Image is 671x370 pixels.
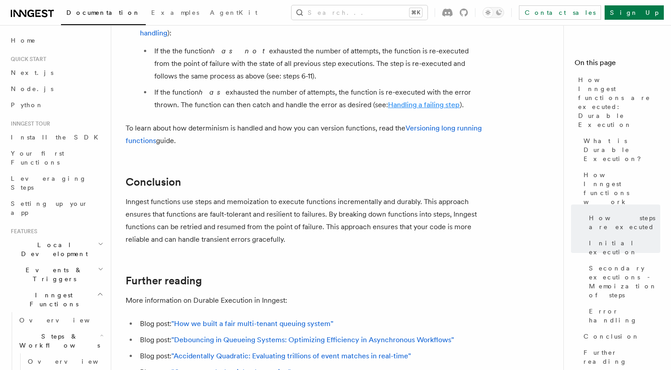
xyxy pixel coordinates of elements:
p: More information on Durable Execution in Inngest: [126,294,484,307]
span: Further reading [584,348,660,366]
span: Steps & Workflows [16,332,100,350]
span: Your first Functions [11,150,64,166]
span: Setting up your app [11,200,88,216]
li: If the the function exhausted the number of attempts, the function is re-executed from the point ... [152,45,484,83]
a: Initial execution [585,235,660,260]
span: Error handling [589,307,660,325]
a: Contact sales [519,5,601,20]
button: Toggle dark mode [483,7,504,18]
a: Overview [24,353,105,370]
span: Initial execution [589,239,660,257]
a: Overview [16,312,105,328]
span: How Inngest functions work [584,170,660,206]
span: Events & Triggers [7,266,98,283]
button: Search...⌘K [292,5,427,20]
span: Next.js [11,69,53,76]
span: Overview [28,358,120,365]
a: Node.js [7,81,105,97]
em: has not [211,47,269,55]
span: Python [11,101,44,109]
span: How steps are executed [589,213,660,231]
a: What is Durable Execution? [580,133,660,167]
a: Leveraging Steps [7,170,105,196]
li: Blog post: [137,318,484,330]
button: Steps & Workflows [16,328,105,353]
a: "Debouncing in Queueing Systems: Optimizing Efficiency in Asynchronous Workflows" [171,335,454,344]
a: Further reading [126,274,202,287]
button: Events & Triggers [7,262,105,287]
a: Error handling [140,16,473,37]
span: Conclusion [584,332,640,341]
a: AgentKit [205,3,263,24]
span: AgentKit [210,9,257,16]
a: How Inngest functions work [580,167,660,210]
span: Quick start [7,56,46,63]
span: Home [11,36,36,45]
a: Examples [146,3,205,24]
button: Local Development [7,237,105,262]
span: Inngest tour [7,120,50,127]
span: Overview [19,317,112,324]
a: Next.js [7,65,105,81]
span: Secondary executions - Memoization of steps [589,264,660,300]
button: Inngest Functions [7,287,105,312]
a: Secondary executions - Memoization of steps [585,260,660,303]
kbd: ⌘K [410,8,422,17]
span: Examples [151,9,199,16]
li: Blog post: [137,334,484,346]
span: How Inngest functions are executed: Durable Execution [578,75,660,129]
a: Error handling [585,303,660,328]
em: has [199,88,226,96]
span: Leveraging Steps [11,175,87,191]
p: Inngest functions use steps and memoization to execute functions incrementally and durably. This ... [126,196,484,246]
span: What is Durable Execution? [584,136,660,163]
a: "Accidentally Quadratic: Evaluating trillions of event matches in real-time" [171,352,411,360]
a: How Inngest functions are executed: Durable Execution [575,72,660,133]
a: Python [7,97,105,113]
span: Features [7,228,37,235]
p: To learn about how determinism is handled and how you can version functions, read the guide. [126,122,484,147]
li: Depending on the number of attempts configured for the function, the function may be retried (see... [137,14,484,111]
a: "How we built a fair multi-tenant queuing system" [171,319,333,328]
li: Blog post: [137,350,484,362]
a: Your first Functions [7,145,105,170]
a: Further reading [580,344,660,370]
a: Conclusion [580,328,660,344]
a: Install the SDK [7,129,105,145]
a: Sign Up [605,5,664,20]
a: Versioning long running functions [126,124,482,145]
a: Conclusion [126,176,181,188]
a: How steps are executed [585,210,660,235]
h4: On this page [575,57,660,72]
span: Documentation [66,9,140,16]
li: If the function exhausted the number of attempts, the function is re-executed with the error thro... [152,86,484,111]
span: Local Development [7,240,98,258]
a: Documentation [61,3,146,25]
a: Setting up your app [7,196,105,221]
span: Inngest Functions [7,291,97,309]
a: Handling a failing step [388,100,460,109]
span: Node.js [11,85,53,92]
span: Install the SDK [11,134,104,141]
a: Home [7,32,105,48]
